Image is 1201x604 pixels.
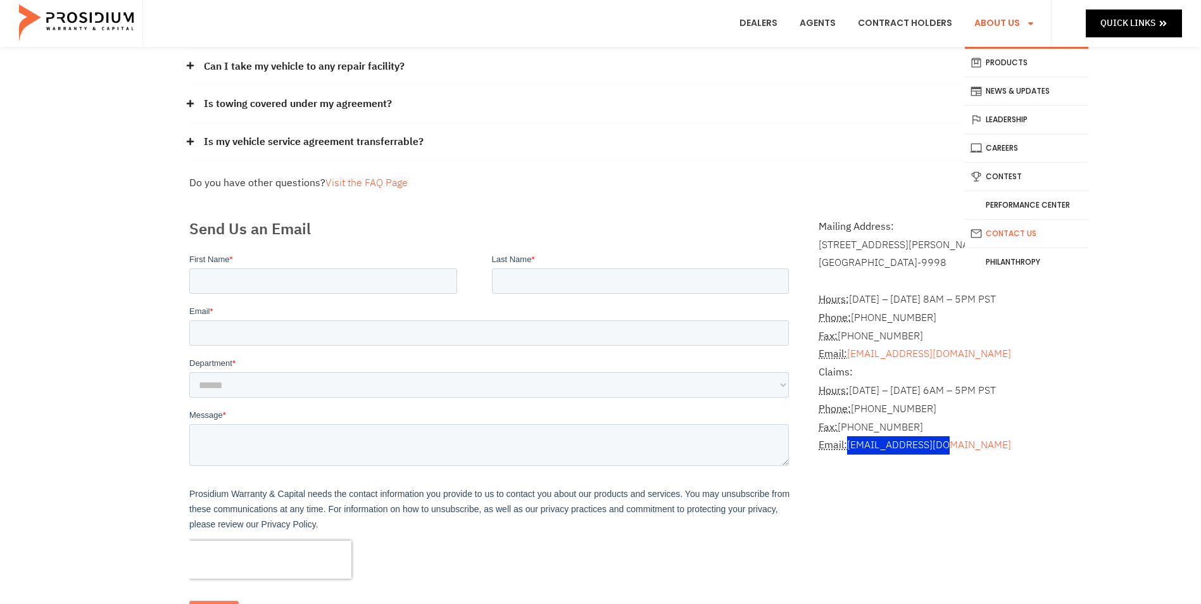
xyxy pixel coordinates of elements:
[1100,15,1155,31] span: Quick Links
[819,365,853,380] b: Claims:
[189,85,1012,123] div: Is towing covered under my agreement?
[819,310,851,325] abbr: Phone Number
[189,174,1012,192] div: Do you have other questions?
[819,292,849,307] abbr: Hours
[819,310,851,325] strong: Phone:
[189,123,1012,161] div: Is my vehicle service agreement transferrable?
[819,437,847,453] abbr: Email Address
[965,248,1088,276] a: Philanthropy
[965,77,1088,105] a: News & Updates
[819,420,838,435] strong: Fax:
[965,106,1088,134] a: Leadership
[965,220,1088,248] a: Contact Us
[204,95,392,113] a: Is towing covered under my agreement?
[1086,9,1182,37] a: Quick Links
[819,383,849,398] abbr: Hours
[965,49,1088,77] a: Products
[965,163,1088,191] a: Contest
[189,218,794,241] h2: Send Us an Email
[819,401,851,417] strong: Phone:
[819,254,1012,272] div: [GEOGRAPHIC_DATA]-9998
[204,58,405,76] a: Can I take my vehicle to any repair facility?
[189,48,1012,86] div: Can I take my vehicle to any repair facility?
[965,47,1088,276] ul: About Us
[965,191,1088,219] a: Performance Center
[847,346,1011,362] a: [EMAIL_ADDRESS][DOMAIN_NAME]
[819,383,849,398] strong: Hours:
[819,346,847,362] abbr: Email Address
[819,363,1012,455] p: [DATE] – [DATE] 6AM – 5PM PST [PHONE_NUMBER] [PHONE_NUMBER]
[819,272,1012,455] address: [DATE] – [DATE] 8AM – 5PM PST [PHONE_NUMBER] [PHONE_NUMBER]
[819,346,847,362] strong: Email:
[819,329,838,344] abbr: Fax
[819,401,851,417] abbr: Phone Number
[325,175,408,191] a: Visit the FAQ Page
[847,437,1011,453] a: [EMAIL_ADDRESS][DOMAIN_NAME]
[819,437,847,453] strong: Email:
[965,134,1088,162] a: Careers
[204,133,424,151] a: Is my vehicle service agreement transferrable?
[819,236,1012,255] div: [STREET_ADDRESS][PERSON_NAME]
[819,219,894,234] b: Mailing Address:
[819,292,849,307] strong: Hours:
[819,420,838,435] abbr: Fax
[819,329,838,344] strong: Fax:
